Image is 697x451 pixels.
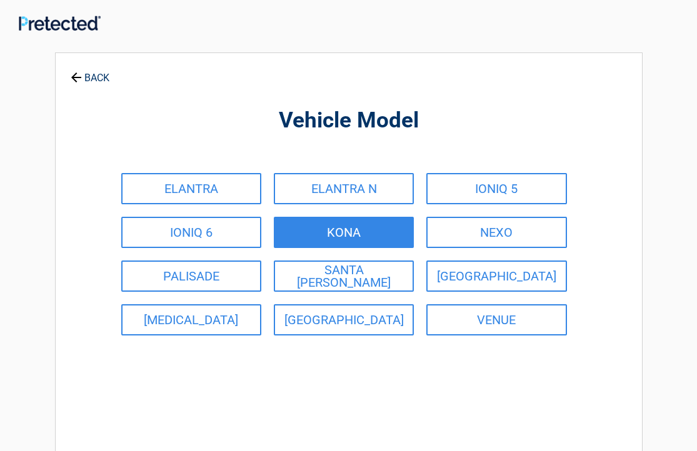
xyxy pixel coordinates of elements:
[426,217,566,248] a: NEXO
[124,106,573,136] h2: Vehicle Model
[274,217,414,248] a: KONA
[426,260,566,292] a: [GEOGRAPHIC_DATA]
[274,173,414,204] a: ELANTRA N
[121,304,261,335] a: [MEDICAL_DATA]
[274,304,414,335] a: [GEOGRAPHIC_DATA]
[426,173,566,204] a: IONIQ 5
[19,16,101,31] img: Main Logo
[121,260,261,292] a: PALISADE
[68,61,112,83] a: BACK
[426,304,566,335] a: VENUE
[121,217,261,248] a: IONIQ 6
[274,260,414,292] a: SANTA [PERSON_NAME]
[121,173,261,204] a: ELANTRA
